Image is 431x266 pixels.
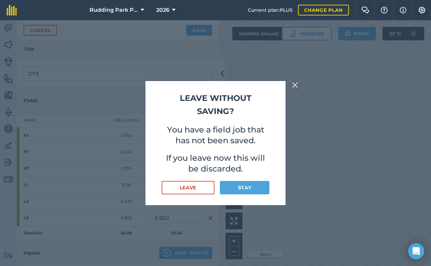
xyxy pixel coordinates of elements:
[248,6,293,14] span: Current plan : PLUS
[156,6,169,14] span: 2026
[162,153,269,174] p: If you leave now this will be discarded.
[418,7,426,13] img: A cog icon
[162,181,214,194] button: Leave
[90,6,138,14] span: Rudding Park PFS
[7,5,17,15] img: fieldmargin Logo
[298,5,349,15] a: Change plan
[361,7,369,13] img: Two speech bubbles overlapping with the left bubble in the forefront
[292,81,298,89] img: svg+xml;base64,PHN2ZyB4bWxucz0iaHR0cDovL3d3dy53My5vcmcvMjAwMC9zdmciIHdpZHRoPSIyMiIgaGVpZ2h0PSIzMC...
[408,243,424,259] div: Open Intercom Messenger
[162,124,269,146] p: You have a field job that has not been saved.
[380,7,388,13] img: A question mark icon
[162,92,269,118] h2: Leave without saving?
[220,181,269,194] button: Stay
[400,6,406,14] img: svg+xml;base64,PHN2ZyB4bWxucz0iaHR0cDovL3d3dy53My5vcmcvMjAwMC9zdmciIHdpZHRoPSIxNyIgaGVpZ2h0PSIxNy...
